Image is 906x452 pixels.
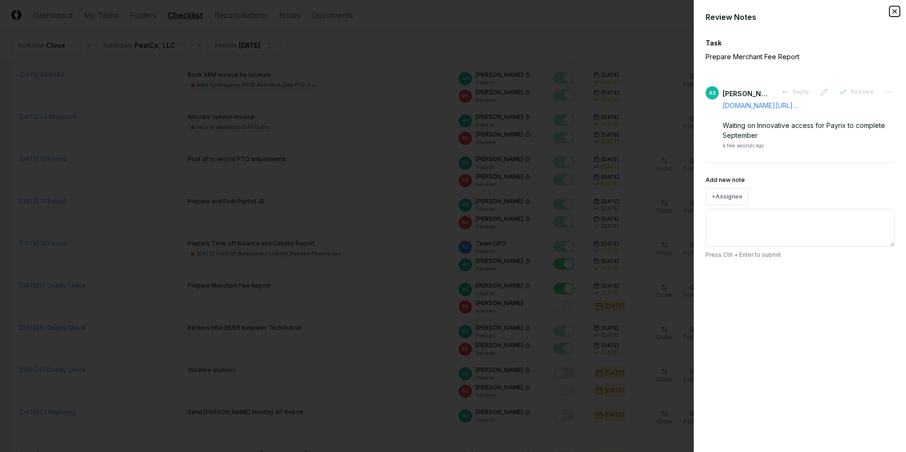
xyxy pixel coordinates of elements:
p: Press Ctrl + Enter to submit [706,251,895,259]
span: Resolve [851,88,874,96]
div: Task [706,38,895,48]
button: Resolve [834,83,879,100]
div: Waiting on Innovative access for Payrix to complete September [723,100,895,140]
p: Prepare Merchant Fee Report [706,52,862,62]
div: Review Notes [706,11,895,23]
a: [DOMAIN_NAME][URL]… [723,101,798,109]
div: [PERSON_NAME] [723,89,770,99]
button: +Assignee [706,188,749,205]
button: Reply [776,83,815,100]
div: a few seconds ago [723,142,764,149]
label: Add new note [706,176,745,183]
span: AS [709,90,716,97]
